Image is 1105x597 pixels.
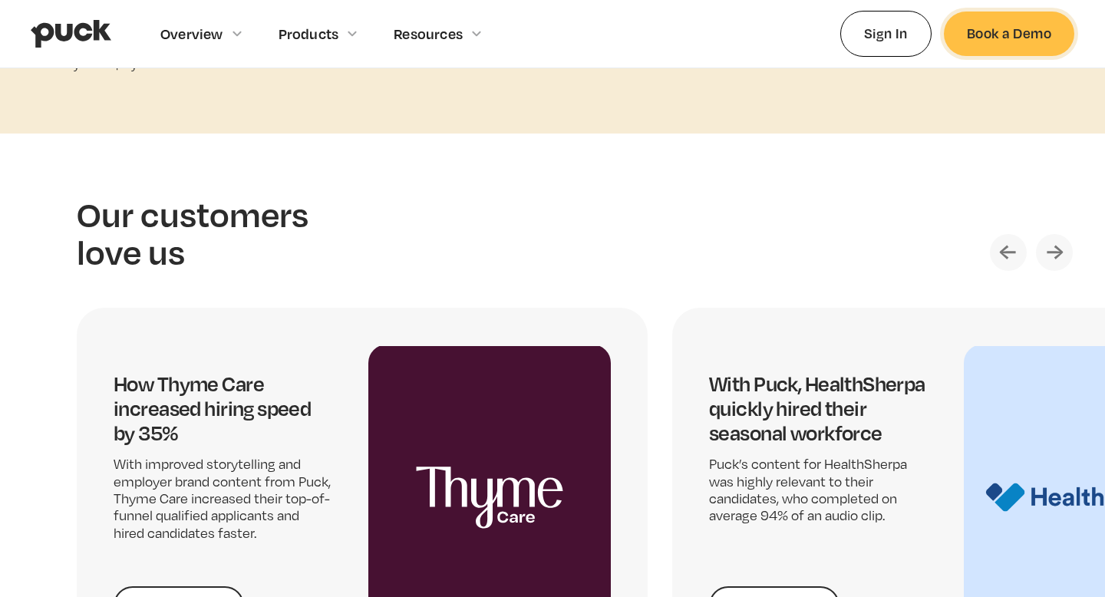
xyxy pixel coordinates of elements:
[77,195,322,271] h2: Our customers love us
[394,25,463,42] div: Resources
[114,371,331,445] h4: How Thyme Care increased hiring speed by 35%
[114,456,331,542] p: With improved storytelling and employer brand content from Puck, Thyme Care increased their top-o...
[709,371,927,445] h4: With Puck, HealthSherpa quickly hired their seasonal workforce
[990,234,1027,271] div: Previous slide
[279,25,339,42] div: Products
[840,11,932,56] a: Sign In
[944,12,1074,55] a: Book a Demo
[1036,234,1073,271] div: Next slide
[709,456,927,525] p: Puck’s content for HealthSherpa was highly relevant to their candidates, who completed on average...
[160,25,223,42] div: Overview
